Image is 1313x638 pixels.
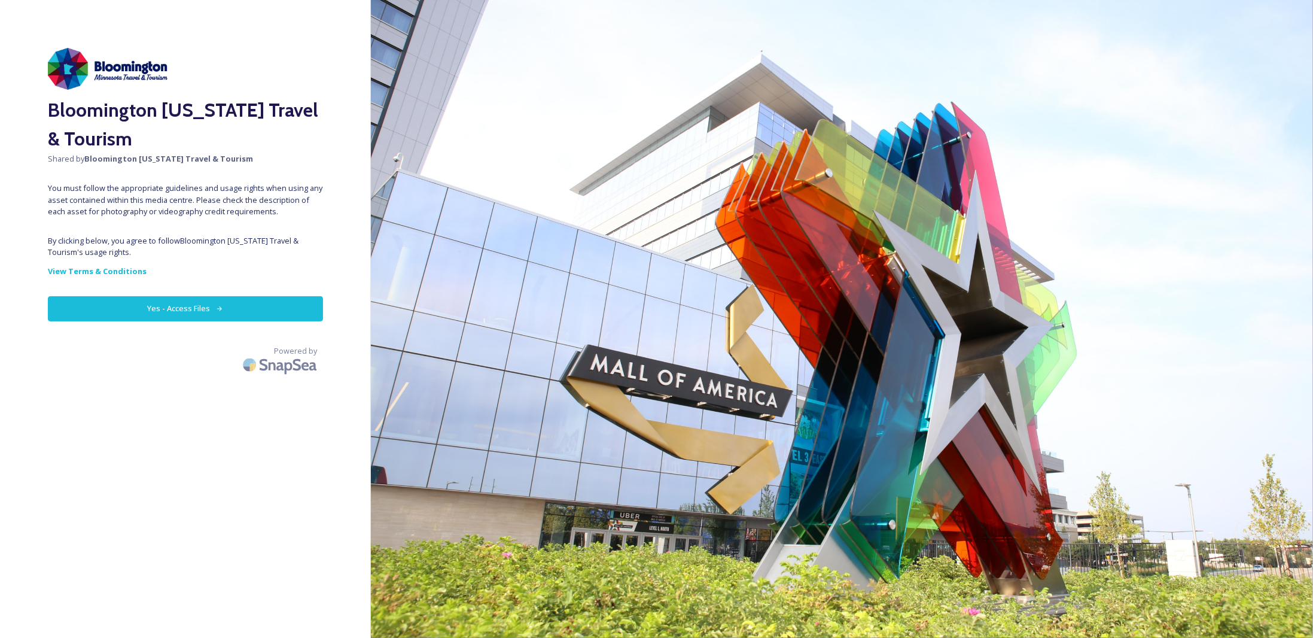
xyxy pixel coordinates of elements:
[239,351,323,379] img: SnapSea Logo
[48,48,167,90] img: bloomington_logo-horizontal-2024.jpg
[48,296,323,321] button: Yes - Access Files
[48,153,323,165] span: Shared by
[274,345,317,357] span: Powered by
[48,266,147,277] strong: View Terms & Conditions
[48,183,323,217] span: You must follow the appropriate guidelines and usage rights when using any asset contained within...
[48,264,323,278] a: View Terms & Conditions
[48,235,323,258] span: By clicking below, you agree to follow Bloomington [US_STATE] Travel & Tourism 's usage rights.
[84,153,253,164] strong: Bloomington [US_STATE] Travel & Tourism
[48,96,323,153] h2: Bloomington [US_STATE] Travel & Tourism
